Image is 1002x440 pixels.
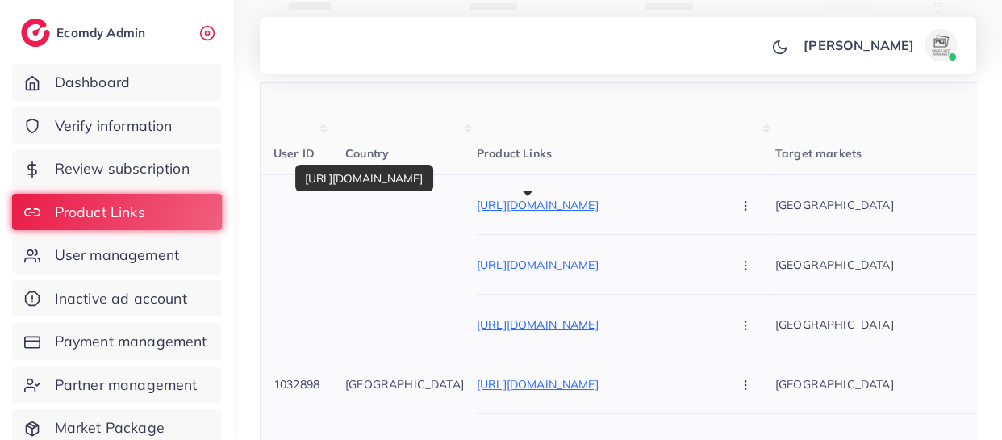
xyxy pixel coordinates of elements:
[55,202,145,223] span: Product Links
[477,375,719,394] p: [URL][DOMAIN_NAME]
[345,146,389,161] span: Country
[775,146,862,161] span: Target markets
[55,158,190,179] span: Review subscription
[12,280,222,317] a: Inactive ad account
[21,19,50,47] img: logo
[12,194,222,231] a: Product Links
[55,417,165,438] span: Market Package
[12,237,222,274] a: User management
[273,146,315,161] span: User ID
[477,146,552,161] span: Product Links
[55,72,130,93] span: Dashboard
[804,36,914,55] p: [PERSON_NAME]
[55,115,173,136] span: Verify information
[345,375,464,394] p: [GEOGRAPHIC_DATA]
[295,165,433,191] div: [URL][DOMAIN_NAME]
[55,331,207,352] span: Payment management
[12,323,222,360] a: Payment management
[12,367,222,404] a: Partner management
[21,19,149,47] a: logoEcomdy Admin
[273,377,319,392] span: 1032898
[12,64,222,101] a: Dashboard
[56,25,149,40] h2: Ecomdy Admin
[55,245,179,266] span: User management
[55,375,198,396] span: Partner management
[477,195,719,215] p: [URL][DOMAIN_NAME]
[477,315,719,334] p: [URL][DOMAIN_NAME]
[12,107,222,145] a: Verify information
[925,29,957,61] img: avatar
[795,29,963,61] a: [PERSON_NAME]avatar
[477,255,719,274] p: [URL][DOMAIN_NAME]
[55,288,187,309] span: Inactive ad account
[12,150,222,187] a: Review subscription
